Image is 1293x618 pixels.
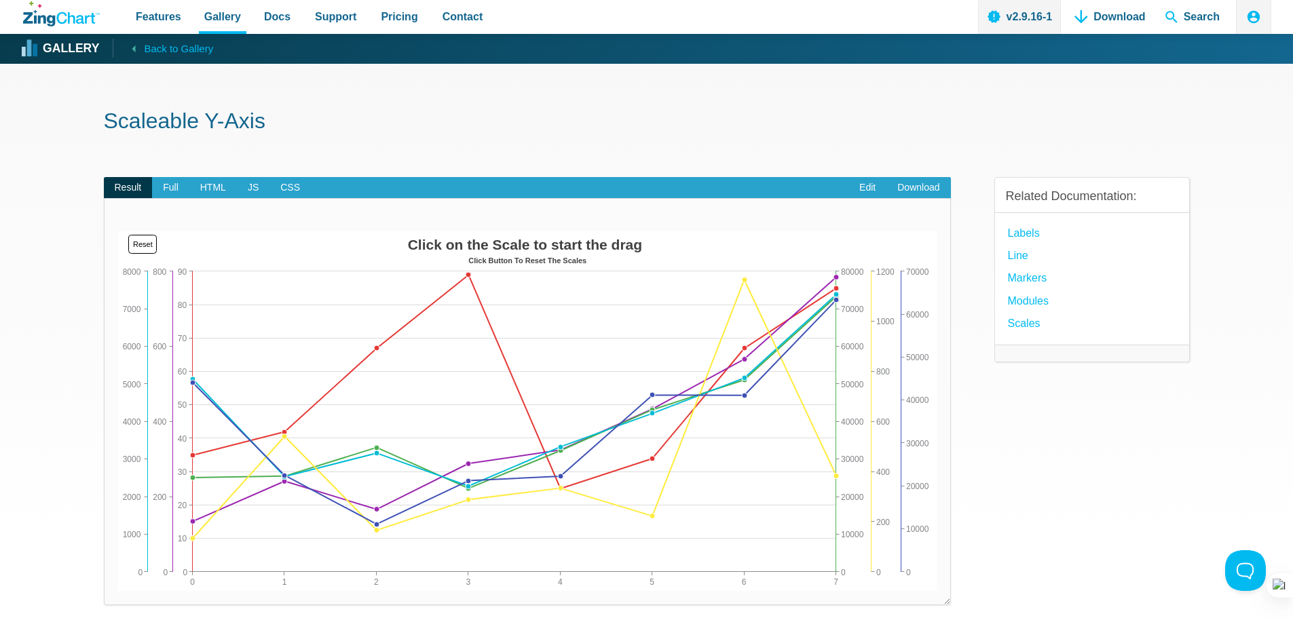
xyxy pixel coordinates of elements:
a: Labels [1008,224,1040,242]
a: Line [1008,246,1028,265]
a: modules [1008,292,1049,310]
span: CSS [269,177,311,199]
span: Contact [443,7,483,26]
span: Docs [264,7,291,26]
span: Gallery [204,7,241,26]
a: Markers [1008,269,1047,287]
span: Back to Gallery [144,40,213,58]
span: Support [315,7,356,26]
iframe: Toggle Customer Support [1225,550,1266,591]
span: JS [237,177,269,199]
span: HTML [189,177,237,199]
h1: Scaleable Y-Axis [104,107,1190,138]
span: Result [104,177,153,199]
span: Features [136,7,181,26]
h3: Related Documentation: [1006,189,1178,204]
div: ​ [104,198,951,604]
a: Gallery [23,39,99,59]
a: ZingChart Logo. Click to return to the homepage [23,1,100,26]
span: Pricing [381,7,417,26]
a: Edit [848,177,886,199]
span: Full [152,177,189,199]
a: Scales [1008,314,1041,332]
a: Download [886,177,950,199]
a: Back to Gallery [113,39,213,58]
strong: Gallery [43,43,99,55]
